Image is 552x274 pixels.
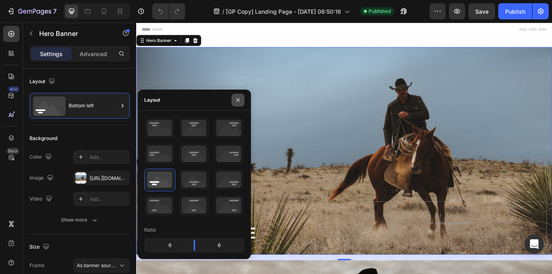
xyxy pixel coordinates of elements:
span: [GP Copy] Landing Page - [DATE] 08:50:16 [226,7,341,16]
iframe: Design area [136,23,552,274]
div: Video [29,194,54,205]
span: Save [475,8,489,15]
div: Add... [90,154,128,161]
p: Settings [40,50,63,58]
div: Image [29,173,55,184]
div: Background [29,135,57,142]
label: Frame [29,262,44,269]
div: Ratio [144,226,156,234]
span: Published [369,8,391,15]
div: Color [29,152,53,163]
span: As banner source [77,262,116,269]
p: Hero Banner [39,29,108,38]
div: Undo/Redo [152,3,185,19]
div: Layout [144,96,160,104]
button: 7 [3,3,60,19]
div: Hero Banner [10,17,42,25]
div: Layout [29,76,57,87]
p: Advanced [80,50,107,58]
button: As banner source [73,258,130,273]
div: Publish [505,7,525,16]
div: Bottom left [69,96,118,115]
div: 6 [146,240,187,251]
button: Save [468,3,495,19]
p: 7 [53,6,57,16]
div: 6 [202,240,243,251]
h2: ROOTED IN HERITAGE [20,209,243,259]
div: Add... [90,196,128,203]
div: Drop element here [351,230,394,237]
div: Size [29,242,51,253]
div: 450 [8,86,19,92]
div: Show more [61,216,99,224]
span: / [222,7,224,16]
button: Publish [498,3,532,19]
div: Open Intercom Messenger [525,234,544,254]
div: Beta [6,148,19,154]
button: Show more [29,213,130,227]
div: [URL][DOMAIN_NAME] [90,175,128,182]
